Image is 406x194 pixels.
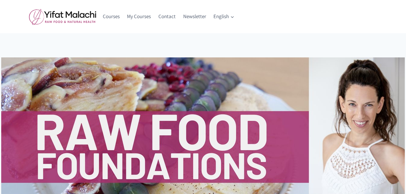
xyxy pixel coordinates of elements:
a: English [210,9,238,24]
nav: Primary Navigation [99,9,238,24]
a: Courses [99,9,124,24]
a: My Courses [123,9,155,24]
a: Contact [155,9,180,24]
a: Newsletter [179,9,210,24]
img: yifat_logo41_en.png [29,9,96,25]
span: English [213,12,234,21]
